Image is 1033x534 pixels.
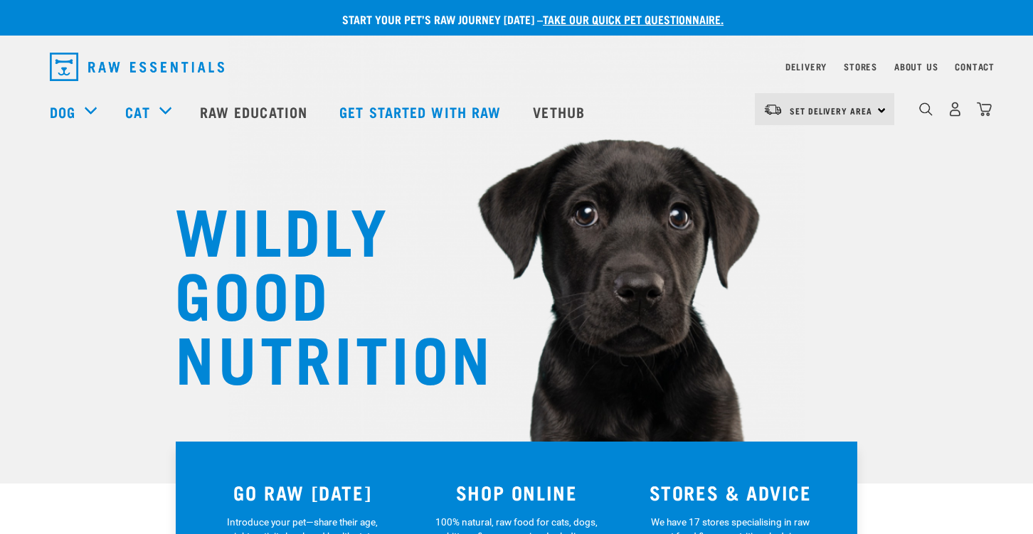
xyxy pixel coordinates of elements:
[418,481,615,503] h3: SHOP ONLINE
[204,481,401,503] h3: GO RAW [DATE]
[632,481,829,503] h3: STORES & ADVICE
[948,102,963,117] img: user.png
[50,53,224,81] img: Raw Essentials Logo
[38,47,995,87] nav: dropdown navigation
[175,196,460,388] h1: WILDLY GOOD NUTRITION
[785,64,827,69] a: Delivery
[543,16,724,22] a: take our quick pet questionnaire.
[919,102,933,116] img: home-icon-1@2x.png
[125,101,149,122] a: Cat
[763,103,783,116] img: van-moving.png
[325,83,519,140] a: Get started with Raw
[519,83,603,140] a: Vethub
[844,64,877,69] a: Stores
[894,64,938,69] a: About Us
[186,83,325,140] a: Raw Education
[977,102,992,117] img: home-icon@2x.png
[50,101,75,122] a: Dog
[955,64,995,69] a: Contact
[790,108,872,113] span: Set Delivery Area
